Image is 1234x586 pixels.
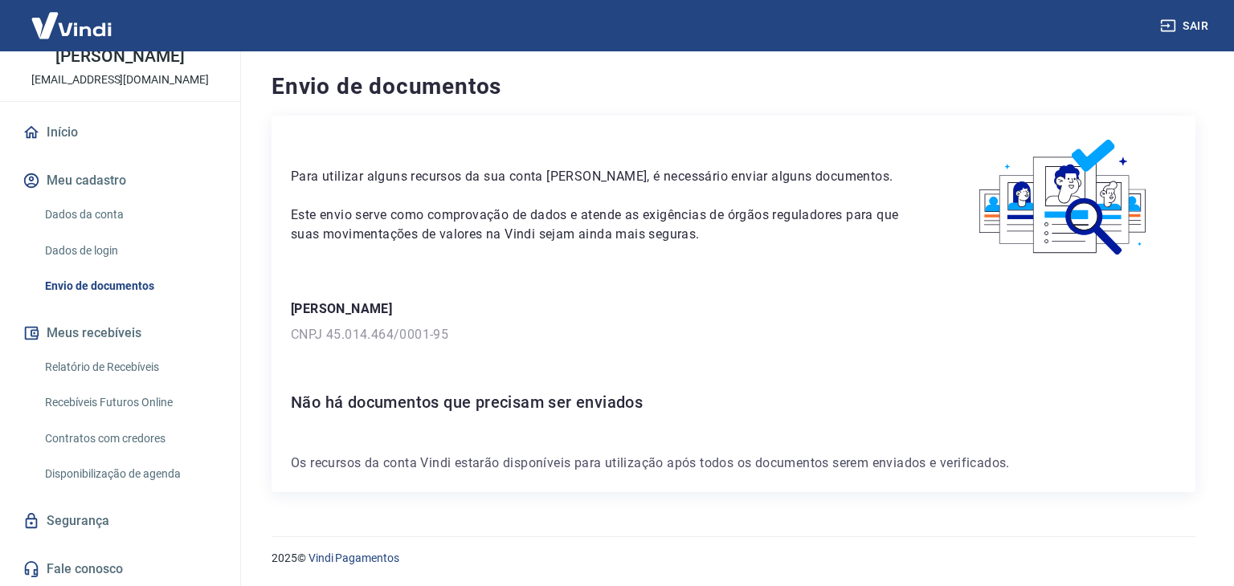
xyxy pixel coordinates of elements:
a: Recebíveis Futuros Online [39,386,221,419]
p: Os recursos da conta Vindi estarão disponíveis para utilização após todos os documentos serem env... [291,454,1176,473]
img: waiting_documents.41d9841a9773e5fdf392cede4d13b617.svg [952,135,1176,261]
a: Dados de login [39,234,221,267]
a: Vindi Pagamentos [308,551,399,564]
h6: Não há documentos que precisam ser enviados [291,389,1176,415]
a: Contratos com credores [39,422,221,455]
img: Vindi [19,1,124,50]
p: [PERSON_NAME] [55,48,184,65]
a: Disponibilização de agenda [39,458,221,490]
p: CNPJ 45.014.464/0001-95 [291,325,1176,344]
a: Relatório de Recebíveis [39,351,221,384]
p: [PERSON_NAME] [291,299,1176,319]
p: Este envio serve como comprovação de dados e atende as exigências de órgãos reguladores para que ... [291,206,913,244]
a: Dados da conta [39,198,221,231]
a: Envio de documentos [39,270,221,303]
p: 2025 © [272,550,1195,567]
button: Meu cadastro [19,163,221,198]
h4: Envio de documentos [272,71,1195,103]
a: Segurança [19,503,221,539]
button: Sair [1157,11,1215,41]
p: [EMAIL_ADDRESS][DOMAIN_NAME] [31,71,209,88]
button: Meus recebíveis [19,315,221,351]
a: Início [19,115,221,150]
p: Para utilizar alguns recursos da sua conta [PERSON_NAME], é necessário enviar alguns documentos. [291,167,913,186]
